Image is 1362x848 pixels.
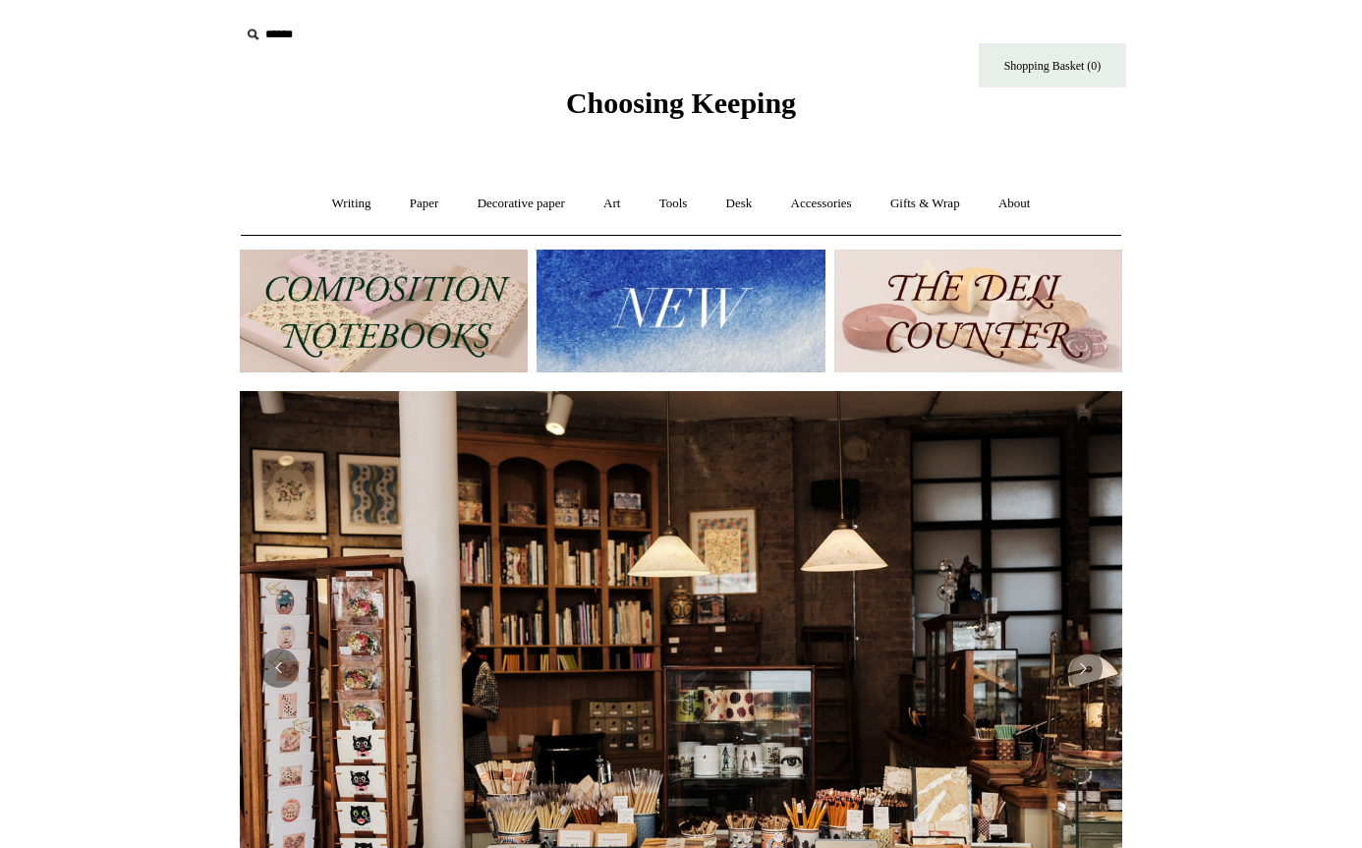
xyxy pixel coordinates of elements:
a: Art [586,178,638,230]
a: About [981,178,1049,230]
a: Writing [314,178,389,230]
img: The Deli Counter [834,250,1122,372]
span: Choosing Keeping [566,86,796,119]
a: Paper [392,178,457,230]
a: Shopping Basket (0) [979,43,1126,87]
button: Previous [259,649,299,688]
a: Desk [709,178,770,230]
img: 202302 Composition ledgers.jpg__PID:69722ee6-fa44-49dd-a067-31375e5d54ec [240,250,528,372]
a: Gifts & Wrap [873,178,978,230]
button: Next [1063,649,1103,688]
a: Tools [642,178,706,230]
img: New.jpg__PID:f73bdf93-380a-4a35-bcfe-7823039498e1 [537,250,824,372]
a: Decorative paper [460,178,583,230]
a: Accessories [773,178,870,230]
a: Choosing Keeping [566,102,796,116]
